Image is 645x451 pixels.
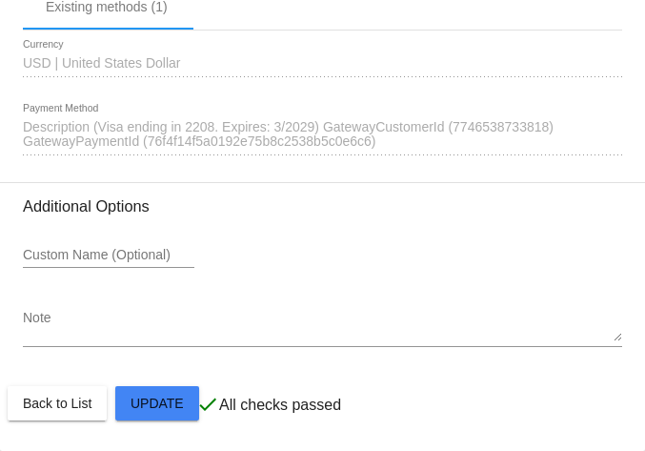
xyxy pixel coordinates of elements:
button: Update [115,386,199,420]
h3: Additional Options [23,197,622,215]
mat-icon: check [196,393,219,416]
p: All checks passed [219,397,341,414]
button: Back to List [8,386,107,420]
span: Update [131,396,184,411]
input: Custom Name (Optional) [23,248,194,263]
span: Description (Visa ending in 2208. Expires: 3/2029) GatewayCustomerId (7746538733818) GatewayPayme... [23,119,554,150]
span: Back to List [23,396,91,411]
span: USD | United States Dollar [23,55,180,71]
